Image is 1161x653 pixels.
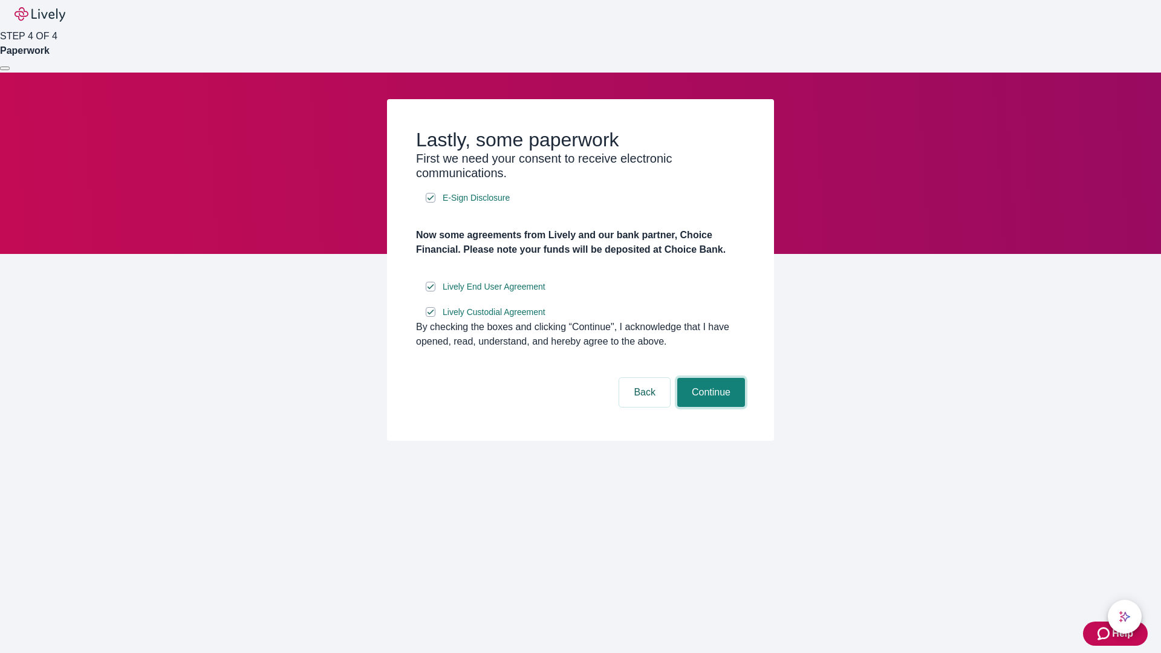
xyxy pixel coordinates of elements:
[1112,626,1133,641] span: Help
[443,306,545,319] span: Lively Custodial Agreement
[416,228,745,257] h4: Now some agreements from Lively and our bank partner, Choice Financial. Please note your funds wi...
[677,378,745,407] button: Continue
[416,151,745,180] h3: First we need your consent to receive electronic communications.
[440,305,548,320] a: e-sign disclosure document
[443,281,545,293] span: Lively End User Agreement
[1098,626,1112,641] svg: Zendesk support icon
[1108,600,1142,634] button: chat
[416,128,745,151] h2: Lastly, some paperwork
[619,378,670,407] button: Back
[416,320,745,349] div: By checking the boxes and clicking “Continue", I acknowledge that I have opened, read, understand...
[440,190,512,206] a: e-sign disclosure document
[15,7,65,22] img: Lively
[443,192,510,204] span: E-Sign Disclosure
[1083,622,1148,646] button: Zendesk support iconHelp
[1119,611,1131,623] svg: Lively AI Assistant
[440,279,548,294] a: e-sign disclosure document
